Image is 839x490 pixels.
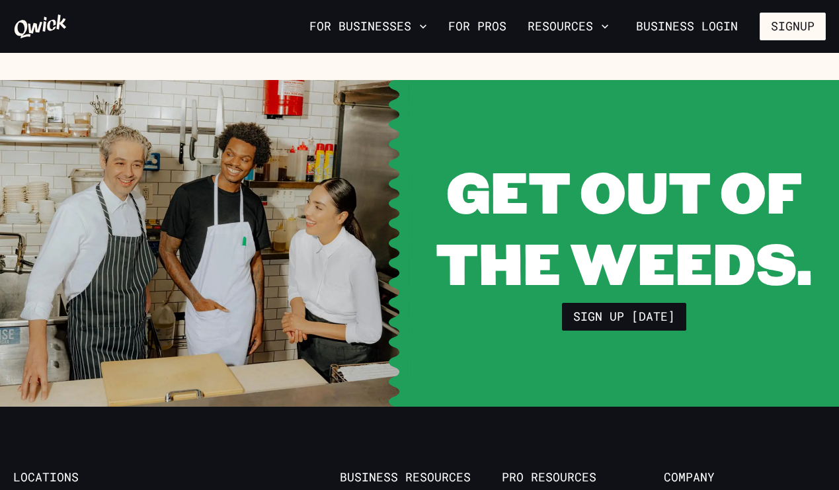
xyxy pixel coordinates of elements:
span: Company [664,470,826,485]
span: Pro Resources [502,470,664,485]
a: Business Login [625,13,749,40]
button: For Businesses [304,15,432,38]
button: Signup [760,13,826,40]
a: For Pros [443,15,512,38]
span: Locations [13,470,175,485]
span: Business Resources [340,470,502,485]
a: Sign up [DATE] [562,303,686,331]
span: GET OUT OF THE WEEDS. [436,153,812,300]
button: Resources [522,15,614,38]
